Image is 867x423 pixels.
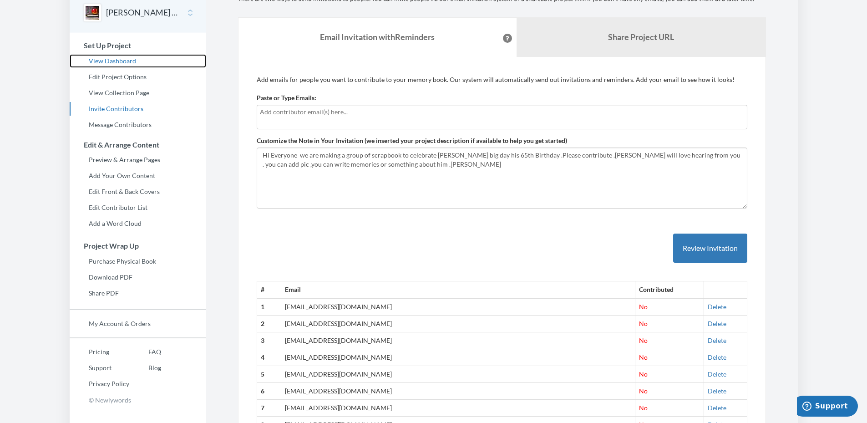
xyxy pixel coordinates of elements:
[70,141,206,149] h3: Edit & Arrange Content
[257,281,281,298] th: #
[257,298,281,315] th: 1
[708,353,726,361] a: Delete
[70,169,206,183] a: Add Your Own Content
[257,148,747,209] textarea: Hi Everyone we are making a group of scrapbook to celebrate [PERSON_NAME] big day his 65th Birthd...
[70,70,206,84] a: Edit Project Options
[281,400,635,417] td: [EMAIL_ADDRESS][DOMAIN_NAME]
[281,383,635,400] td: [EMAIL_ADDRESS][DOMAIN_NAME]
[70,86,206,100] a: View Collection Page
[70,242,206,250] h3: Project Wrap Up
[70,270,206,284] a: Download PDF
[673,234,747,263] button: Review Invitation
[70,153,206,167] a: Preview & Arrange Pages
[257,136,567,145] label: Customize the Note in Your Invitation (we inserted your project description if available to help ...
[281,316,635,332] td: [EMAIL_ADDRESS][DOMAIN_NAME]
[70,185,206,199] a: Edit Front & Back Covers
[281,298,635,315] td: [EMAIL_ADDRESS][DOMAIN_NAME]
[70,217,206,230] a: Add a Word Cloud
[639,353,648,361] span: No
[708,370,726,378] a: Delete
[797,396,858,418] iframe: Opens a widget where you can chat to one of our agents
[281,366,635,383] td: [EMAIL_ADDRESS][DOMAIN_NAME]
[257,75,747,84] p: Add emails for people you want to contribute to your memory book. Our system will automatically s...
[70,54,206,68] a: View Dashboard
[70,286,206,300] a: Share PDF
[257,349,281,366] th: 4
[257,332,281,349] th: 3
[70,255,206,268] a: Purchase Physical Book
[257,93,316,102] label: Paste or Type Emails:
[70,201,206,214] a: Edit Contributor List
[257,366,281,383] th: 5
[70,377,129,391] a: Privacy Policy
[639,370,648,378] span: No
[708,320,726,327] a: Delete
[106,7,180,19] button: [PERSON_NAME] 65th Birthday
[257,316,281,332] th: 2
[608,32,674,42] b: Share Project URL
[70,393,206,407] p: © Newlywords
[257,400,281,417] th: 7
[129,361,161,375] a: Blog
[70,361,129,375] a: Support
[281,332,635,349] td: [EMAIL_ADDRESS][DOMAIN_NAME]
[257,383,281,400] th: 6
[708,336,726,344] a: Delete
[639,320,648,327] span: No
[635,281,704,298] th: Contributed
[70,345,129,359] a: Pricing
[639,404,648,412] span: No
[708,303,726,311] a: Delete
[70,118,206,132] a: Message Contributors
[639,387,648,395] span: No
[639,303,648,311] span: No
[281,349,635,366] td: [EMAIL_ADDRESS][DOMAIN_NAME]
[708,404,726,412] a: Delete
[708,387,726,395] a: Delete
[70,41,206,50] h3: Set Up Project
[70,102,206,116] a: Invite Contributors
[639,336,648,344] span: No
[320,32,435,42] strong: Email Invitation with Reminders
[260,107,744,117] input: Add contributor email(s) here...
[281,281,635,298] th: Email
[70,317,206,331] a: My Account & Orders
[129,345,161,359] a: FAQ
